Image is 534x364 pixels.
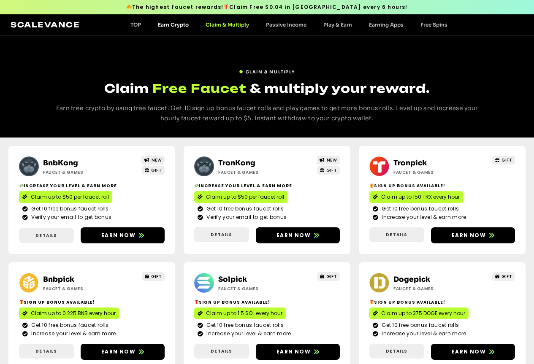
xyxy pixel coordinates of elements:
[204,321,284,329] span: Get 10 free bonus faucet rolls
[218,169,294,175] h2: Faucet & Games
[381,310,465,317] span: Claim up to 375 DOGE every hour
[126,3,407,11] span: The highest faucet rewards! Claim Free $0.04 in [GEOGRAPHIC_DATA] every 6 hours!
[379,330,466,337] span: Increase your level & earn more
[379,213,466,221] span: Increase your level & earn more
[31,310,116,317] span: Claim up to 0.225 BNB every hour
[218,286,294,292] h2: Faucet & Games
[81,344,165,360] a: Earn now
[327,157,337,163] span: NEW
[151,273,162,280] span: GIFT
[393,159,427,167] a: Tronpick
[197,22,258,28] a: Claim & Multiply
[19,183,165,189] h2: Increase your level & earn more
[412,22,456,28] a: Free Spins
[81,227,165,243] a: Earn now
[386,232,407,238] span: Details
[48,103,487,124] p: Earn free crypto by using free faucet. Get 10 sign up bonus faucet rolls and play games to get mo...
[393,286,469,292] h2: Faucet & Games
[317,272,340,281] a: GIFT
[379,205,459,213] span: Get 10 free bonus faucet rolls
[204,205,284,213] span: Get 10 free bonus faucet rolls
[492,156,515,164] a: GIFT
[361,22,412,28] a: Earning Apps
[256,227,340,243] a: Earn now
[19,344,74,359] a: Details
[19,300,24,304] img: 🎁
[101,232,136,239] span: Earn now
[239,65,295,75] a: Claim & Multiply
[431,227,515,243] a: Earn now
[194,299,340,305] h2: Sign Up Bonus Available!
[452,348,486,356] span: Earn now
[43,275,74,284] a: Bnbpick
[224,4,229,9] img: 🎁
[127,4,132,9] img: 🔥
[194,191,287,203] a: Claim up to $50 per faucet roll
[431,344,515,360] a: Earn now
[218,159,255,167] a: TronKong
[194,307,286,319] a: Claim up to 1.5 SOL every hour
[35,348,57,354] span: Details
[369,344,424,359] a: Details
[250,81,430,96] span: & multiply your reward.
[276,232,311,239] span: Earn now
[317,156,340,164] a: NEW
[386,348,407,354] span: Details
[452,232,486,239] span: Earn now
[43,286,119,292] h2: Faucet & Games
[142,272,165,281] a: GIFT
[29,330,116,337] span: Increase your level & earn more
[370,183,374,188] img: 🎁
[19,191,112,203] a: Claim up to $50 per faucet roll
[122,22,149,28] a: TOP
[35,232,57,239] span: Details
[19,307,119,319] a: Claim up to 0.225 BNB every hour
[501,157,512,163] span: GIFT
[276,348,311,356] span: Earn now
[218,275,247,284] a: Solpick
[151,167,162,173] span: GIFT
[369,299,515,305] h2: Sign Up Bonus Available!
[152,80,247,97] span: Free Faucet
[370,300,374,304] img: 🎁
[43,169,119,175] h2: Faucet & Games
[43,159,78,167] a: BnbKong
[326,273,337,280] span: GIFT
[393,275,430,284] a: Dogepick
[317,166,340,175] a: GIFT
[381,193,460,201] span: Claim up to 150 TRX every hour
[501,273,512,280] span: GIFT
[326,167,337,173] span: GIFT
[369,307,469,319] a: Claim up to 375 DOGE every hour
[152,157,162,163] span: NEW
[29,213,111,221] span: Verify your email to get bonus
[142,166,165,175] a: GIFT
[194,183,340,189] h2: Increase your level & earn more
[122,22,456,28] nav: Menu
[29,205,108,213] span: Get 10 free bonus faucet rolls
[369,191,463,203] a: Claim up to 150 TRX every hour
[246,69,295,75] span: Claim & Multiply
[19,299,165,305] h2: Sign Up Bonus Available!
[101,348,136,356] span: Earn now
[195,300,199,304] img: 🎁
[11,20,80,29] a: Scalevance
[315,22,361,28] a: Play & Earn
[211,348,232,354] span: Details
[195,183,199,188] img: 💸
[256,344,340,360] a: Earn now
[379,321,459,329] span: Get 10 free bonus faucet rolls
[149,22,197,28] a: Earn Crypto
[369,183,515,189] h2: Sign Up Bonus Available!
[104,81,149,96] span: Claim
[29,321,108,329] span: Get 10 free bonus faucet rolls
[206,193,284,201] span: Claim up to $50 per faucet roll
[393,169,469,175] h2: Faucet & Games
[204,330,291,337] span: Increase your level & earn more
[258,22,315,28] a: Passive Income
[194,344,249,359] a: Details
[369,227,424,242] a: Details
[19,183,24,188] img: 💸
[492,272,515,281] a: GIFT
[141,156,165,164] a: NEW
